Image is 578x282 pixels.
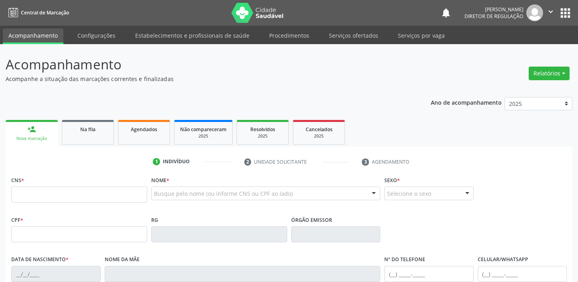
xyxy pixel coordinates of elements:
a: Acompanhamento [3,28,63,44]
div: 2025 [299,133,339,139]
p: Acompanhamento [6,55,402,75]
button: Relatórios [529,67,570,80]
a: Central de Marcação [6,6,69,19]
label: Órgão emissor [291,214,332,226]
i:  [546,7,555,16]
div: Indivíduo [163,158,190,165]
span: Cancelados [306,126,333,133]
span: Não compareceram [180,126,227,133]
label: CNS [11,174,24,187]
label: Nome [151,174,169,187]
a: Configurações [72,28,121,43]
input: __/__/____ [11,266,101,282]
input: (__) _____-_____ [478,266,567,282]
a: Procedimentos [264,28,315,43]
div: [PERSON_NAME] [464,6,523,13]
div: 1 [153,158,160,165]
label: Data de nascimento [11,254,69,266]
div: 2025 [243,133,283,139]
input: (__) _____-_____ [384,266,474,282]
label: RG [151,214,158,226]
div: person_add [27,125,36,134]
p: Acompanhe a situação das marcações correntes e finalizadas [6,75,402,83]
label: CPF [11,214,23,226]
span: Diretor de regulação [464,13,523,20]
button: apps [558,6,572,20]
span: Busque pelo nome (ou informe CNS ou CPF ao lado) [154,189,293,198]
span: Agendados [131,126,157,133]
label: Celular/WhatsApp [478,254,528,266]
img: img [526,4,543,21]
label: Nome da mãe [105,254,140,266]
div: 2025 [180,133,227,139]
a: Serviços ofertados [323,28,384,43]
label: Nº do Telefone [384,254,425,266]
a: Serviços por vaga [392,28,450,43]
div: Nova marcação [11,136,52,142]
button: notifications [440,7,452,18]
button:  [543,4,558,21]
p: Ano de acompanhamento [431,97,502,107]
span: Central de Marcação [21,9,69,16]
label: Sexo [384,174,400,187]
span: Resolvidos [250,126,275,133]
span: Selecione o sexo [387,189,431,198]
a: Estabelecimentos e profissionais de saúde [130,28,255,43]
span: Na fila [80,126,95,133]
